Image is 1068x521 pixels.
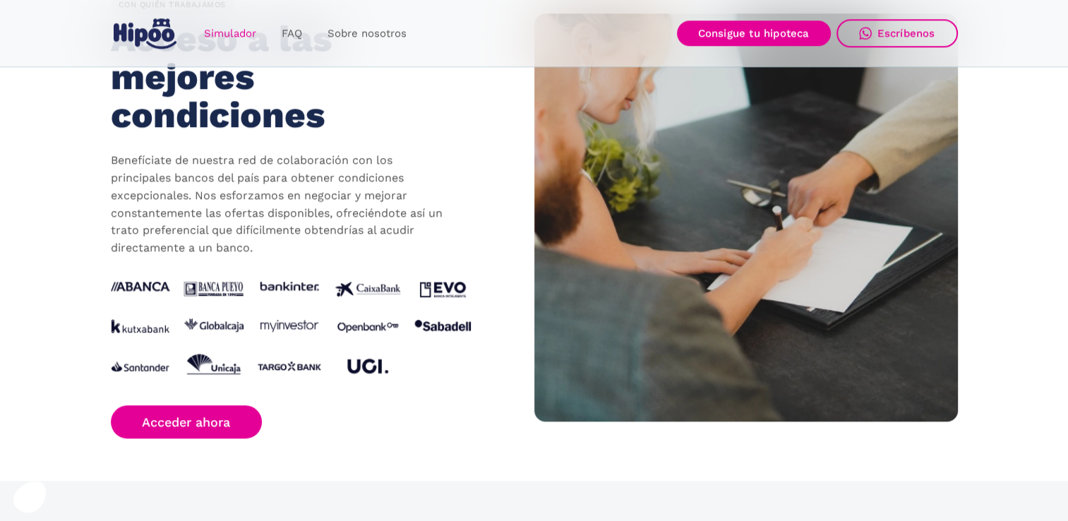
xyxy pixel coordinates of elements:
[677,20,831,46] a: Consigue tu hipoteca
[269,20,315,47] a: FAQ
[191,20,269,47] a: Simulador
[111,13,180,54] a: home
[111,20,436,133] h2: Acceso a las mejores condiciones
[111,152,450,257] p: Benefíciate de nuestra red de colaboración con los principales bancos del país para obtener condi...
[315,20,419,47] a: Sobre nosotros
[877,27,935,40] div: Escríbenos
[111,405,263,438] a: Acceder ahora
[836,19,958,47] a: Escríbenos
